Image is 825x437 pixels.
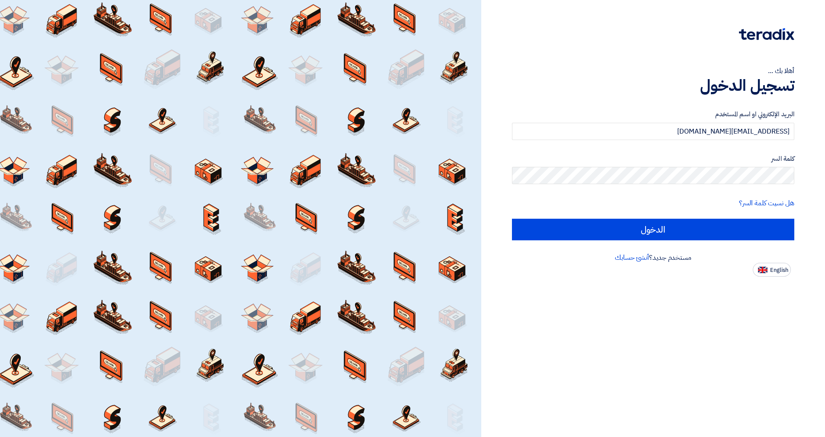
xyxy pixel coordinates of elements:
[753,263,791,277] button: English
[770,267,788,273] span: English
[512,219,794,240] input: الدخول
[512,66,794,76] div: أهلا بك ...
[615,252,649,263] a: أنشئ حسابك
[512,76,794,95] h1: تسجيل الدخول
[739,198,794,208] a: هل نسيت كلمة السر؟
[512,154,794,164] label: كلمة السر
[739,28,794,40] img: Teradix logo
[512,123,794,140] input: أدخل بريد العمل الإلكتروني او اسم المستخدم الخاص بك ...
[758,267,767,273] img: en-US.png
[512,252,794,263] div: مستخدم جديد؟
[512,109,794,119] label: البريد الإلكتروني او اسم المستخدم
